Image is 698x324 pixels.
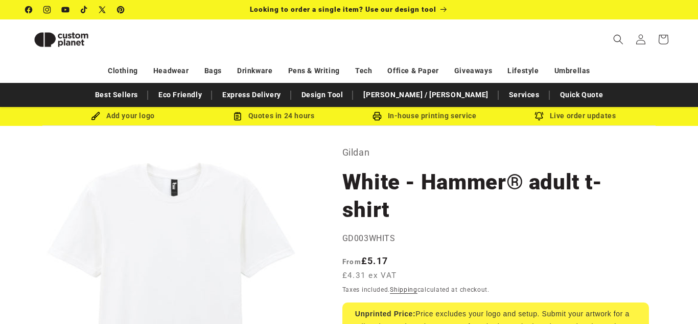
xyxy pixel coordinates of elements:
[198,110,349,122] div: Quotes in 24 hours
[500,110,650,122] div: Live order updates
[48,110,198,122] div: Add your logo
[554,62,590,80] a: Umbrellas
[217,86,286,104] a: Express Delivery
[204,62,222,80] a: Bags
[454,62,492,80] a: Giveaways
[555,86,609,104] a: Quick Quote
[233,112,242,121] img: Order Updates Icon
[237,62,272,80] a: Drinkware
[507,62,539,80] a: Lifestyle
[288,62,340,80] a: Pens & Writing
[387,62,438,80] a: Office & Paper
[342,168,649,224] h1: White - Hammer® adult t-shirt
[342,255,388,266] strong: £5.17
[342,285,649,295] div: Taxes included. calculated at checkout.
[647,275,698,324] iframe: Chat Widget
[153,62,189,80] a: Headwear
[349,110,500,122] div: In-house printing service
[153,86,207,104] a: Eco Friendly
[296,86,348,104] a: Design Tool
[607,28,630,51] summary: Search
[355,62,372,80] a: Tech
[108,62,138,80] a: Clothing
[91,112,100,121] img: Brush Icon
[342,233,395,243] span: GD003WHITS
[26,24,97,56] img: Custom Planet
[373,112,382,121] img: In-house printing
[390,286,417,293] a: Shipping
[342,270,397,282] span: £4.31 ex VAT
[342,257,361,266] span: From
[534,112,544,121] img: Order updates
[504,86,545,104] a: Services
[358,86,493,104] a: [PERSON_NAME] / [PERSON_NAME]
[355,310,416,318] strong: Unprinted Price:
[22,19,132,59] a: Custom Planet
[342,144,649,161] p: Gildan
[250,5,436,13] span: Looking to order a single item? Use our design tool
[90,86,143,104] a: Best Sellers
